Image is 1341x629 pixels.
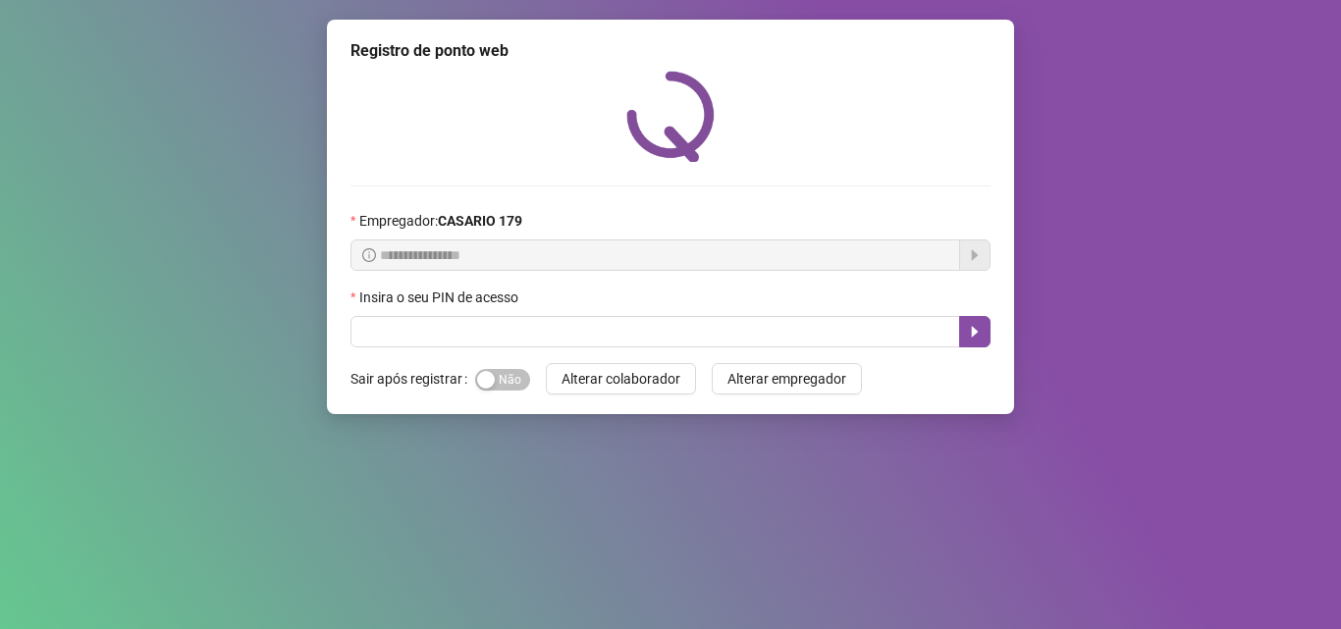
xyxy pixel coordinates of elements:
label: Insira o seu PIN de acesso [350,287,531,308]
button: Alterar colaborador [546,363,696,394]
img: QRPoint [626,71,715,162]
span: Alterar colaborador [562,368,680,390]
span: Alterar empregador [727,368,846,390]
strong: CASARIO 179 [438,213,522,229]
span: caret-right [967,324,983,340]
label: Sair após registrar [350,363,475,394]
div: Registro de ponto web [350,39,991,63]
span: info-circle [362,248,376,262]
button: Alterar empregador [712,363,862,394]
span: Empregador : [359,210,522,232]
